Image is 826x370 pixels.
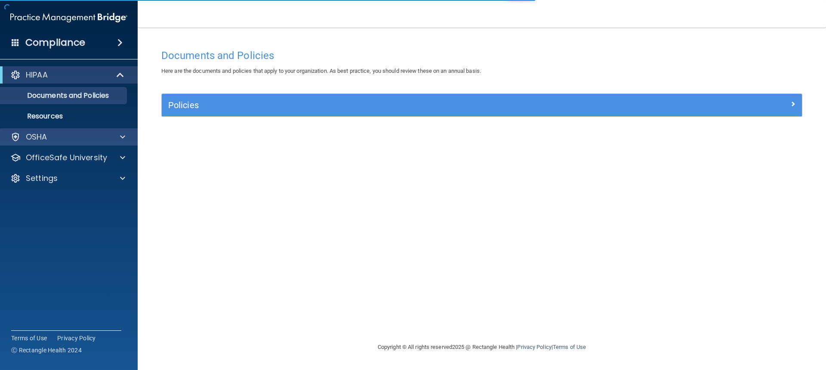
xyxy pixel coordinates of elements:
[168,100,635,110] h5: Policies
[26,152,107,163] p: OfficeSafe University
[10,173,125,183] a: Settings
[26,132,47,142] p: OSHA
[325,333,639,361] div: Copyright © All rights reserved 2025 @ Rectangle Health | |
[6,91,123,100] p: Documents and Policies
[25,37,85,49] h4: Compliance
[161,50,802,61] h4: Documents and Policies
[553,344,586,350] a: Terms of Use
[11,334,47,342] a: Terms of Use
[10,70,125,80] a: HIPAA
[168,98,795,112] a: Policies
[10,152,125,163] a: OfficeSafe University
[26,70,48,80] p: HIPAA
[517,344,551,350] a: Privacy Policy
[26,173,58,183] p: Settings
[6,112,123,121] p: Resources
[57,334,96,342] a: Privacy Policy
[11,346,82,354] span: Ⓒ Rectangle Health 2024
[10,132,125,142] a: OSHA
[10,9,127,26] img: PMB logo
[161,68,481,74] span: Here are the documents and policies that apply to your organization. As best practice, you should...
